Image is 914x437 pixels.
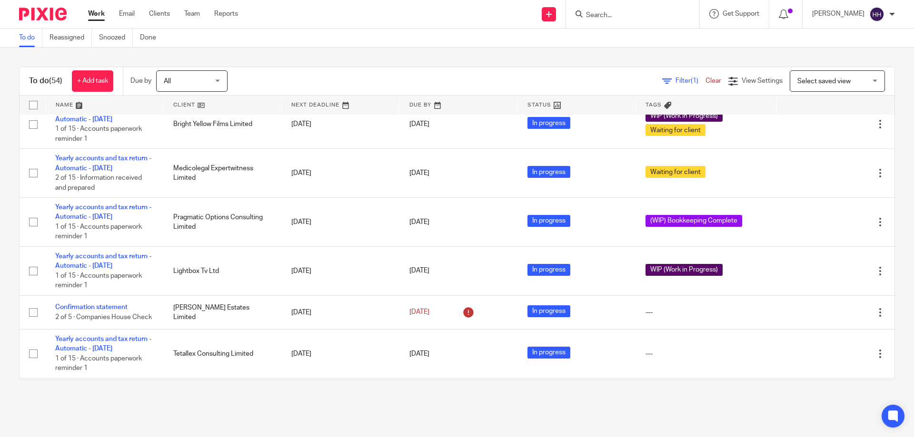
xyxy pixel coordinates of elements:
a: Done [140,29,163,47]
div: --- [646,308,767,317]
div: --- [646,349,767,359]
p: Due by [130,76,151,86]
td: [DATE] [282,100,400,149]
span: WIP (Work in Progress) [646,110,723,122]
a: Clients [149,9,170,19]
span: Waiting for client [646,124,705,136]
a: + Add task [72,70,113,92]
a: Work [88,9,105,19]
span: Select saved view [797,78,851,85]
h1: To do [29,76,62,86]
a: Clear [705,78,721,84]
a: Yearly accounts and tax return - Automatic - [DATE] [55,336,151,352]
span: (WIP) Bookkeeping Complete [646,215,742,227]
span: In progress [527,166,570,178]
span: 1 of 15 · Accounts paperwork reminder 1 [55,126,142,142]
span: Tags [646,102,662,107]
a: Snoozed [99,29,133,47]
span: In progress [527,264,570,276]
td: [PERSON_NAME] Estates Limited [164,295,282,329]
a: Reports [214,9,238,19]
td: [DATE] [282,378,400,427]
a: Confirmation statement [55,304,128,311]
span: 2 of 5 · Companies House Check [55,314,152,320]
td: Tetallex Consulting Limited [164,330,282,379]
td: [DATE] [282,198,400,247]
td: Lightbox Tv Ltd [164,246,282,295]
span: WIP (Work in Progress) [646,264,723,276]
span: All [164,78,171,85]
a: Reassigned [50,29,92,47]
td: [DATE] [282,295,400,329]
span: [DATE] [409,219,429,225]
span: (54) [49,77,62,85]
span: In progress [527,305,570,317]
input: Search [585,11,671,20]
a: Team [184,9,200,19]
td: OS3 Consulting Limited [164,378,282,427]
span: [DATE] [409,350,429,357]
span: Filter [676,78,705,84]
td: [DATE] [282,149,400,198]
span: In progress [527,117,570,129]
span: In progress [527,347,570,359]
span: [DATE] [409,121,429,127]
span: [DATE] [409,170,429,176]
span: View Settings [742,78,783,84]
p: [PERSON_NAME] [812,9,864,19]
span: In progress [527,215,570,227]
img: svg%3E [869,7,884,22]
span: [DATE] [409,309,429,316]
a: To do [19,29,42,47]
span: 1 of 15 · Accounts paperwork reminder 1 [55,272,142,289]
span: Get Support [723,10,759,17]
td: Medicolegal Expertwitness Limited [164,149,282,198]
a: Yearly accounts and tax return - Automatic - [DATE] [55,155,151,171]
a: Email [119,9,135,19]
img: Pixie [19,8,67,20]
td: [DATE] [282,330,400,379]
span: [DATE] [409,268,429,274]
td: Pragmatic Options Consulting Limited [164,198,282,247]
span: 1 of 15 · Accounts paperwork reminder 1 [55,355,142,372]
td: [DATE] [282,246,400,295]
span: 2 of 15 · Information received and prepared [55,175,142,191]
span: 1 of 15 · Accounts paperwork reminder 1 [55,223,142,240]
a: Yearly accounts and tax return - Automatic - [DATE] [55,253,151,269]
a: Yearly accounts and tax return - Automatic - [DATE] [55,107,151,123]
span: (1) [691,78,698,84]
span: Waiting for client [646,166,705,178]
td: Bright Yellow Films Limited [164,100,282,149]
a: Yearly accounts and tax return - Automatic - [DATE] [55,204,151,220]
